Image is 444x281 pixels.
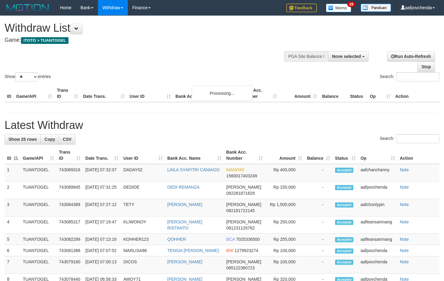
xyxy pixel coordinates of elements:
a: Note [400,248,409,253]
button: None selected [328,51,369,62]
img: MOTION_logo.png [5,3,51,12]
th: Bank Acc. Number [239,85,279,102]
a: QOHHER [167,237,186,242]
a: Note [400,237,409,242]
span: Accepted [335,220,353,225]
a: [PERSON_NAME] [167,259,202,264]
td: - [305,256,333,274]
th: Op: activate to sort column ascending [358,147,397,164]
td: - [305,234,333,245]
input: Search: [396,134,439,143]
a: DEDI REMANZA [167,185,200,190]
th: Amount [279,85,320,102]
a: Note [400,259,409,264]
td: DICOS [121,256,165,274]
td: TETY [121,199,165,216]
th: Balance [320,85,348,102]
span: Accepted [335,248,353,254]
td: [DATE] 07:19:47 [83,216,121,234]
div: PGA Site Balance / [284,51,328,62]
img: Feedback.jpg [286,4,317,12]
span: None selected [332,54,361,59]
td: DEDIDE [121,182,165,199]
span: 28 [347,2,355,7]
td: 7 [5,256,20,274]
span: Copy 085122380723 to clipboard [226,265,255,270]
td: [DATE] 07:07:52 [83,245,121,256]
td: Rp 250,000 [265,216,305,234]
span: Copy 1560017403249 to clipboard [226,173,257,178]
td: aafpovchenda [358,182,397,199]
td: Rp 1,500,000 [265,199,305,216]
td: TUANTOGEL [20,234,57,245]
img: panduan.png [361,4,391,12]
span: CSV [63,137,72,142]
span: Accepted [335,237,353,242]
td: KLIWONOY [121,216,165,234]
a: [PERSON_NAME] RISTANTO [167,219,202,230]
td: TUANTOGEL [20,256,57,274]
th: Op [367,85,393,102]
span: Accepted [335,202,353,208]
td: aafchonlypin [358,199,397,216]
h1: Withdraw List [5,22,290,34]
th: User ID [127,85,173,102]
div: Processing... [192,86,253,101]
th: Action [393,85,439,102]
a: Note [400,185,409,190]
td: aafpovchenda [358,245,397,256]
td: aafleansamnang [358,234,397,245]
td: 743081388 [57,245,83,256]
h1: Latest Withdraw [5,119,439,131]
td: Rp 100,000 [265,256,305,274]
span: Accepted [335,260,353,265]
td: Rp 255,000 [265,234,305,245]
td: 5 [5,234,20,245]
th: Amount: activate to sort column ascending [265,147,305,164]
a: Note [400,202,409,207]
th: Game/API: activate to sort column ascending [20,147,57,164]
span: [PERSON_NAME] [226,185,261,190]
th: ID [5,85,14,102]
th: Bank Acc. Number: activate to sort column ascending [224,147,265,164]
td: MARLISA86 [121,245,165,256]
td: - [305,216,333,234]
a: Note [400,167,409,172]
td: 4 [5,216,20,234]
td: 743085317 [57,216,83,234]
a: CSV [59,134,75,144]
td: 2 [5,182,20,199]
td: 743084389 [57,199,83,216]
th: Bank Acc. Name [173,85,239,102]
td: [DATE] 07:27:12 [83,199,121,216]
span: BCA [226,237,235,242]
td: 743079160 [57,256,83,274]
td: TUANTOGEL [20,164,57,182]
span: Copy 081231126762 to clipboard [226,226,255,230]
span: Copy 082181722145 to clipboard [226,208,255,213]
span: ITOTO > TUANTOGEL [21,37,68,44]
th: Game/API [14,85,54,102]
span: [PERSON_NAME] [226,219,261,224]
th: Bank Acc. Name: activate to sort column ascending [165,147,224,164]
td: [DATE] 07:31:25 [83,182,121,199]
label: Show entries [5,72,51,81]
span: Copy 7025336500 to clipboard [236,237,260,242]
th: Balance: activate to sort column ascending [305,147,333,164]
td: TUANTOGEL [20,216,57,234]
th: Status: activate to sort column ascending [333,147,358,164]
td: - [305,164,333,182]
td: - [305,182,333,199]
td: 743089316 [57,164,83,182]
th: ID: activate to sort column descending [5,147,20,164]
h4: Game: [5,37,290,43]
th: Action [397,147,439,164]
label: Search: [380,134,439,143]
a: Stop [418,62,435,72]
td: [DATE] 07:13:16 [83,234,121,245]
td: TUANTOGEL [20,182,57,199]
td: TUANTOGEL [20,245,57,256]
td: 6 [5,245,20,256]
td: - [305,245,333,256]
td: 3 [5,199,20,216]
